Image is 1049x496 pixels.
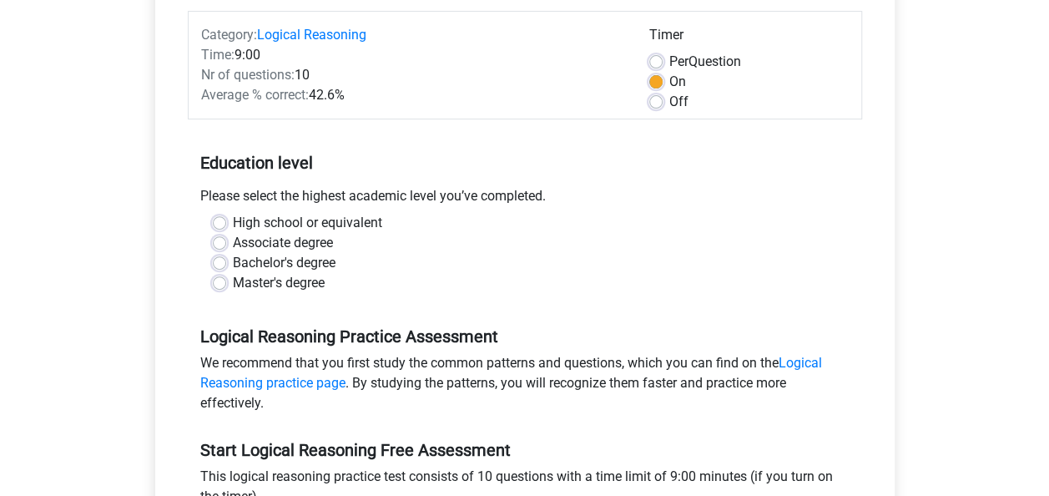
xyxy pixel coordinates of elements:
[257,27,366,43] a: Logical Reasoning
[201,67,295,83] span: Nr of questions:
[200,440,850,460] h5: Start Logical Reasoning Free Assessment
[200,146,850,180] h5: Education level
[201,87,309,103] span: Average % correct:
[233,253,335,273] label: Bachelor's degree
[233,233,333,253] label: Associate degree
[233,213,382,233] label: High school or equivalent
[189,85,637,105] div: 42.6%
[188,186,862,213] div: Please select the highest academic level you’ve completed.
[189,65,637,85] div: 10
[201,47,235,63] span: Time:
[669,52,741,72] label: Question
[189,45,637,65] div: 9:00
[233,273,325,293] label: Master's degree
[669,53,688,69] span: Per
[201,27,257,43] span: Category:
[669,92,688,112] label: Off
[200,326,850,347] h5: Logical Reasoning Practice Assessment
[669,72,686,92] label: On
[188,353,862,420] div: We recommend that you first study the common patterns and questions, which you can find on the . ...
[649,25,849,52] div: Timer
